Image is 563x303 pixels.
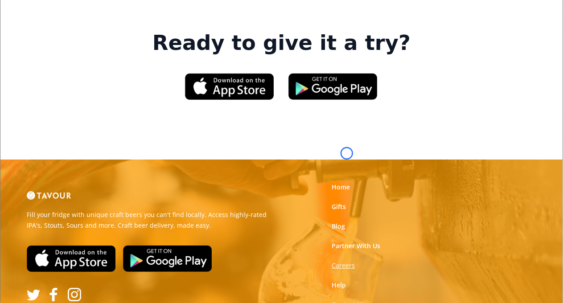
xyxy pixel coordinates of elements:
[332,183,350,192] a: Home
[332,281,346,290] a: Help
[332,261,355,270] a: Careers
[332,202,346,211] a: Gifts
[332,242,380,250] a: Partner With Us
[27,209,275,231] p: Fill your fridge with unique craft beers you can't find locally. Access highly-rated IPA's, Stout...
[332,222,345,231] a: Blog
[152,31,411,56] strong: Ready to give it a try?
